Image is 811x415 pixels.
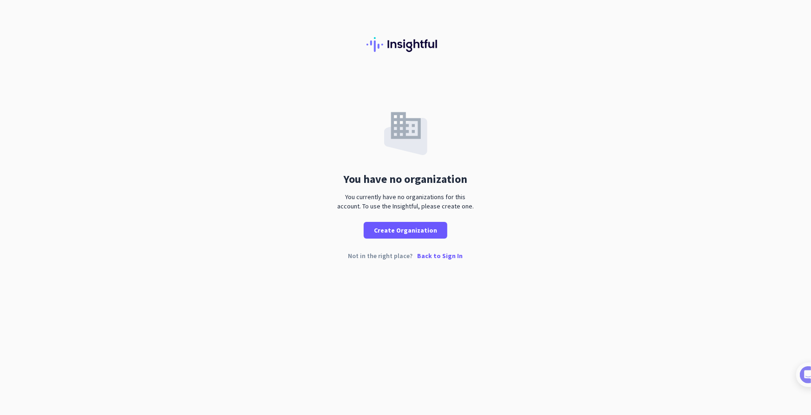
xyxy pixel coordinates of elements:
[374,226,437,235] span: Create Organization
[364,222,447,239] button: Create Organization
[418,253,463,259] p: Back to Sign In
[344,174,468,185] div: You have no organization
[366,37,445,52] img: Insightful
[334,192,477,211] div: You currently have no organizations for this account. To use the Insightful, please create one.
